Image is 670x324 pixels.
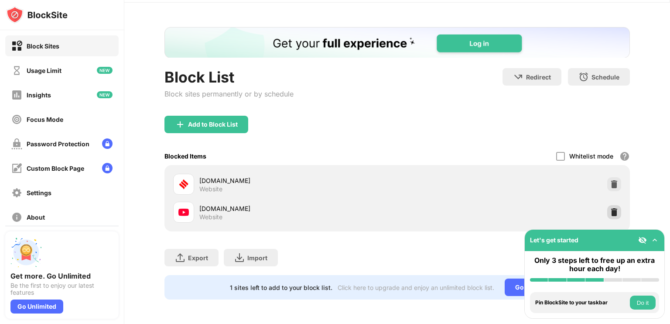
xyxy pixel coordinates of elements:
[530,236,578,244] div: Let's get started
[188,121,238,128] div: Add to Block List
[97,91,113,98] img: new-icon.svg
[27,140,89,148] div: Password Protection
[11,90,22,100] img: insights-off.svg
[11,41,22,52] img: block-on.svg
[6,6,68,24] img: logo-blocksite.svg
[188,254,208,262] div: Export
[638,236,647,245] img: eye-not-visible.svg
[199,213,222,221] div: Website
[535,300,628,306] div: Pin BlockSite to your taskbar
[199,176,397,185] div: [DOMAIN_NAME]
[11,114,22,125] img: focus-off.svg
[11,138,22,149] img: password-protection-off.svg
[27,116,63,123] div: Focus Mode
[650,236,659,245] img: omni-setup-toggle.svg
[530,256,659,273] div: Only 3 steps left to free up an extra hour each day!
[164,68,294,86] div: Block List
[10,300,63,314] div: Go Unlimited
[10,272,113,280] div: Get more. Go Unlimited
[27,42,59,50] div: Block Sites
[27,165,84,172] div: Custom Block Page
[505,279,564,296] div: Go Unlimited
[164,27,630,58] iframe: Banner
[199,185,222,193] div: Website
[102,163,113,173] img: lock-menu.svg
[338,284,494,291] div: Click here to upgrade and enjoy an unlimited block list.
[11,187,22,198] img: settings-off.svg
[230,284,332,291] div: 1 sites left to add to your block list.
[97,67,113,74] img: new-icon.svg
[199,204,397,213] div: [DOMAIN_NAME]
[11,212,22,223] img: about-off.svg
[27,189,51,196] div: Settings
[178,179,189,190] img: favicons
[27,214,45,221] div: About
[11,65,22,76] img: time-usage-off.svg
[591,73,619,81] div: Schedule
[164,90,294,98] div: Block sites permanently or by schedule
[630,296,656,310] button: Do it
[10,237,42,268] img: push-unlimited.svg
[569,152,613,160] div: Whitelist mode
[27,67,62,74] div: Usage Limit
[164,152,206,160] div: Blocked Items
[247,254,267,262] div: Import
[11,163,22,174] img: customize-block-page-off.svg
[10,282,113,296] div: Be the first to enjoy our latest features
[27,91,51,99] div: Insights
[526,73,551,81] div: Redirect
[102,138,113,149] img: lock-menu.svg
[178,207,189,217] img: favicons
